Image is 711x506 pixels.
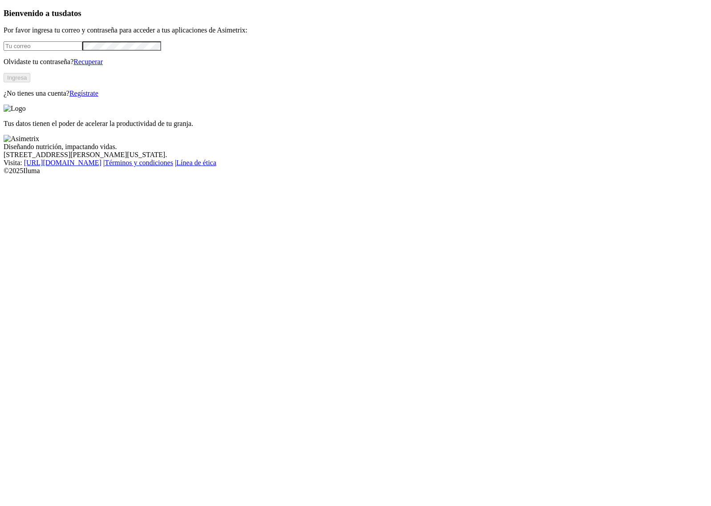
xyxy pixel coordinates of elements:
[4,105,26,113] img: Logo
[69,89,98,97] a: Regístrate
[73,58,103,65] a: Recuperar
[4,8,707,18] h3: Bienvenido a tus
[4,41,82,51] input: Tu correo
[105,159,173,166] a: Términos y condiciones
[4,151,707,159] div: [STREET_ADDRESS][PERSON_NAME][US_STATE].
[4,120,707,128] p: Tus datos tienen el poder de acelerar la productividad de tu granja.
[4,135,39,143] img: Asimetrix
[4,159,707,167] div: Visita : | |
[62,8,81,18] span: datos
[176,159,216,166] a: Línea de ética
[4,26,707,34] p: Por favor ingresa tu correo y contraseña para acceder a tus aplicaciones de Asimetrix:
[4,167,707,175] div: © 2025 Iluma
[24,159,102,166] a: [URL][DOMAIN_NAME]
[4,143,707,151] div: Diseñando nutrición, impactando vidas.
[4,89,707,97] p: ¿No tienes una cuenta?
[4,73,30,82] button: Ingresa
[4,58,707,66] p: Olvidaste tu contraseña?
